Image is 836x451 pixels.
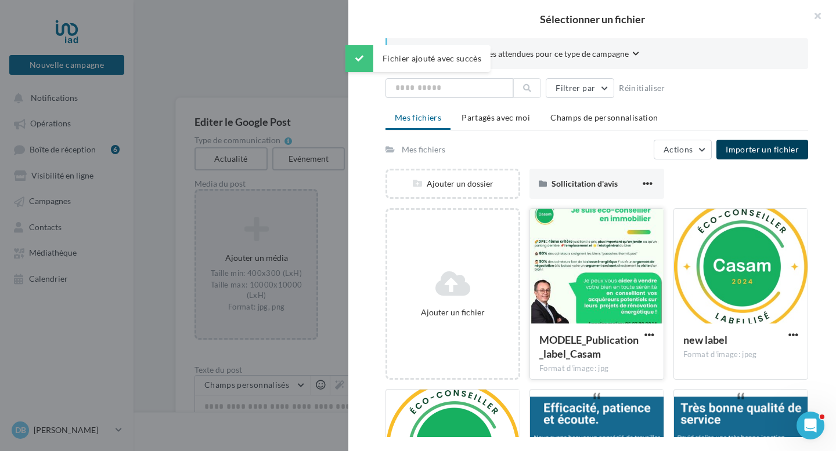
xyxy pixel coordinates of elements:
[539,333,639,360] span: MODELE_Publication_label_Casam
[614,81,670,95] button: Réinitialiser
[726,144,799,154] span: Importer un fichier
[462,112,530,122] span: Partagés avec moi
[664,144,693,154] span: Actions
[654,140,712,159] button: Actions
[406,48,629,60] span: Consulter les contraintes attendues pour ce type de campagne
[683,350,798,360] div: Format d'image: jpeg
[539,363,654,374] div: Format d'image: jpg
[406,48,639,62] button: Consulter les contraintes attendues pour ce type de campagne
[550,112,658,122] span: Champs de personnalisation
[546,78,614,98] button: Filtrer par
[797,412,824,439] iframe: Intercom live chat
[387,178,518,190] div: Ajouter un dossier
[402,144,445,155] div: Mes fichiers
[552,179,618,188] span: Sollicitation d'avis
[395,112,441,122] span: Mes fichiers
[683,333,727,346] span: new label
[367,14,817,24] h2: Sélectionner un fichier
[345,45,491,72] div: Fichier ajouté avec succès
[392,307,514,318] div: Ajouter un fichier
[716,140,808,159] button: Importer un fichier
